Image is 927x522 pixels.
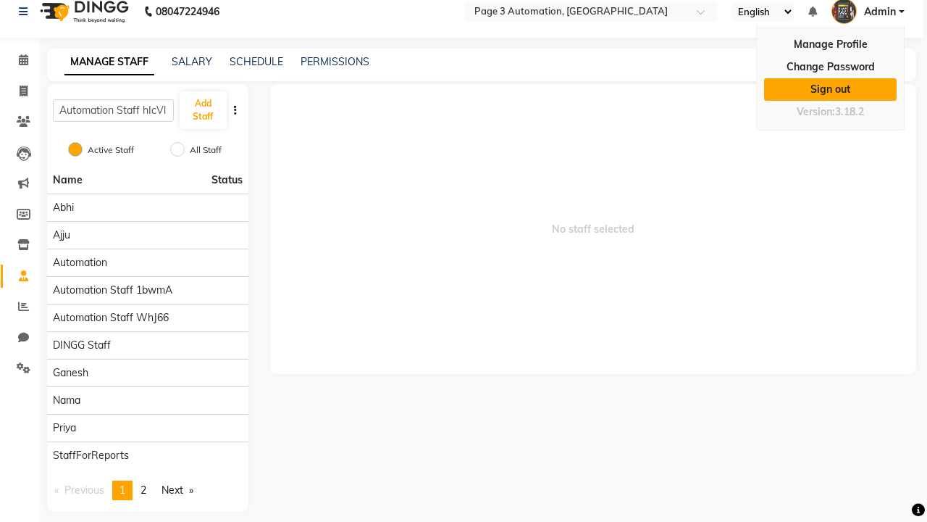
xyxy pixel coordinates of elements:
[119,484,125,497] span: 1
[64,49,154,75] a: MANAGE STAFF
[864,4,896,20] span: Admin
[764,33,897,56] a: Manage Profile
[88,144,134,157] label: Active Staff
[47,481,248,500] nav: Pagination
[53,310,169,326] span: Automation Staff WhJ66
[172,55,212,68] a: SALARY
[270,84,917,374] span: No staff selected
[140,484,146,497] span: 2
[53,173,83,186] span: Name
[764,56,897,78] a: Change Password
[764,78,897,101] a: Sign out
[53,448,129,463] span: StaffForReports
[764,101,897,123] div: Version:3.18.2
[301,55,369,68] a: PERMISSIONS
[53,200,74,215] span: Abhi
[53,99,174,122] input: Search Staff
[230,55,283,68] a: SCHEDULE
[53,365,88,381] span: Ganesh
[53,338,111,353] span: DINGG Staff
[53,228,70,243] span: Ajju
[53,255,107,270] span: Automation
[64,484,104,497] span: Previous
[180,91,227,129] button: Add Staff
[211,173,243,188] span: Status
[190,144,222,157] label: All Staff
[53,283,172,298] span: Automation Staff 1bwmA
[53,420,76,436] span: Priya
[53,393,80,408] span: Nama
[154,481,201,500] a: Next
